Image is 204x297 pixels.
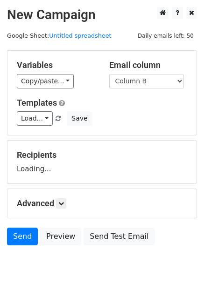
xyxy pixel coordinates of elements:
[7,228,38,245] a: Send
[109,60,188,70] h5: Email column
[17,60,95,70] h5: Variables
[134,32,197,39] a: Daily emails left: 50
[49,32,111,39] a: Untitled spreadsheet
[17,150,187,174] div: Loading...
[17,98,57,108] a: Templates
[40,228,81,245] a: Preview
[17,74,74,88] a: Copy/paste...
[17,198,187,209] h5: Advanced
[17,111,53,126] a: Load...
[7,32,112,39] small: Google Sheet:
[7,7,197,23] h2: New Campaign
[67,111,91,126] button: Save
[84,228,155,245] a: Send Test Email
[17,150,187,160] h5: Recipients
[134,31,197,41] span: Daily emails left: 50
